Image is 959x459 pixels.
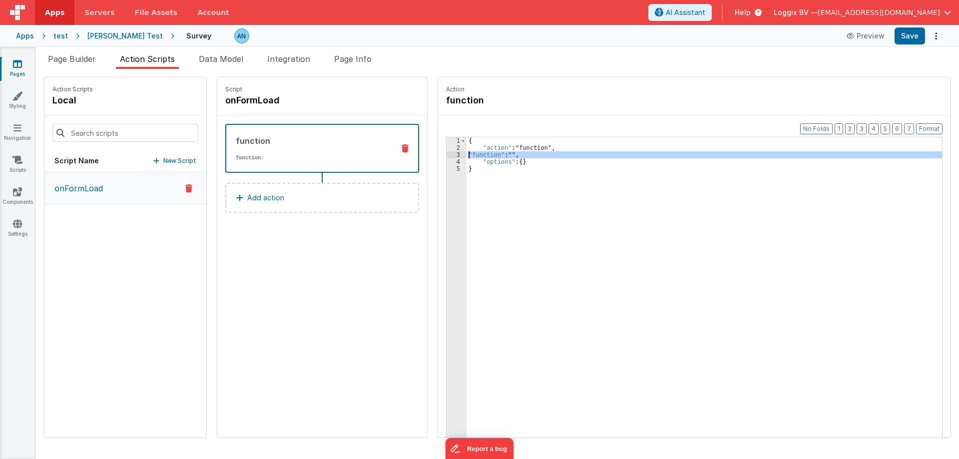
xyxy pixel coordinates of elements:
button: 4 [869,123,879,134]
button: 6 [892,123,902,134]
span: Page Info [334,54,372,64]
div: 1 [447,137,467,144]
span: Action Scripts [120,54,175,64]
button: 3 [857,123,867,134]
button: 7 [904,123,914,134]
button: No Folds [800,123,833,134]
p: New Script [163,156,196,166]
span: Help [735,7,751,17]
div: 3 [447,151,467,158]
span: Loggix BV — [774,7,818,17]
div: [PERSON_NAME] Test [87,31,163,41]
span: File Assets [135,7,178,17]
button: Options [929,29,943,43]
button: 1 [835,123,843,134]
p: Action Scripts [52,85,93,93]
span: [EMAIL_ADDRESS][DOMAIN_NAME] [818,7,940,17]
h4: function [446,93,596,107]
h4: Survey [186,32,211,39]
p: Action [446,85,943,93]
h4: onFormLoad [225,93,375,107]
button: Preview [841,28,891,44]
button: Save [895,27,925,44]
button: 2 [845,123,855,134]
div: 5 [447,165,467,172]
button: 5 [881,123,890,134]
button: AI Assistant [648,4,712,21]
iframe: Marker.io feedback button [446,438,514,459]
div: function [236,135,386,147]
input: Search scripts [52,124,198,142]
span: Servers [84,7,114,17]
strong: function: [236,155,264,161]
div: 4 [447,158,467,165]
span: Page Builder [48,54,96,64]
p: Script [225,85,419,93]
button: Format [916,123,943,134]
div: 2 [447,144,467,151]
button: Add action [225,183,419,213]
h5: Script Name [54,156,99,166]
button: Loggix BV — [EMAIL_ADDRESS][DOMAIN_NAME] [774,7,951,17]
p: onFormLoad [48,182,103,194]
div: Apps [16,31,34,41]
span: Apps [45,7,64,17]
button: New Script [153,156,196,166]
h4: local [52,93,93,107]
span: Integration [267,54,310,64]
span: AI Assistant [666,7,705,17]
button: onFormLoad [44,172,206,204]
p: Add action [247,192,284,204]
div: test [53,31,68,41]
img: f1d78738b441ccf0e1fcb79415a71bae [235,29,249,43]
span: Data Model [199,54,243,64]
